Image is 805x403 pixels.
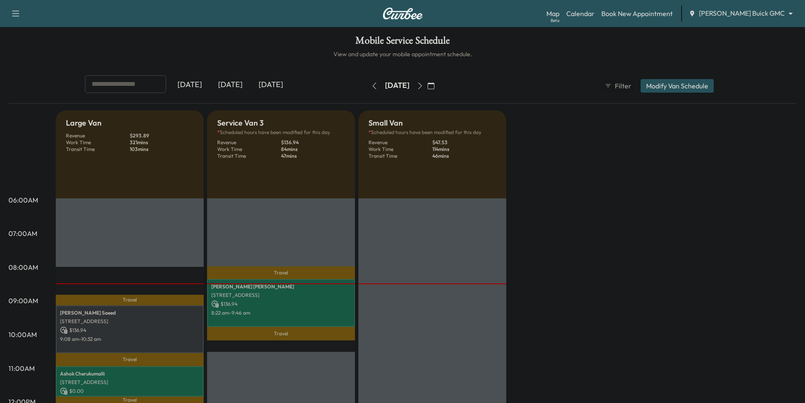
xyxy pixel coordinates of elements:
p: [PERSON_NAME] Saeed [60,310,199,316]
p: Work Time [66,139,130,146]
p: Travel [56,353,204,366]
p: Travel [207,266,355,279]
p: Transit Time [217,153,281,159]
p: $ 136.94 [281,139,345,146]
p: 08:00AM [8,262,38,272]
p: 11:00AM [8,363,35,373]
p: $ 47.53 [432,139,496,146]
p: 07:00AM [8,228,37,239]
p: $ 136.94 [211,300,351,308]
p: Work Time [217,146,281,153]
p: 103 mins [130,146,194,153]
a: Calendar [566,8,595,19]
p: 114 mins [432,146,496,153]
p: 8:22 am - 9:46 am [211,310,351,316]
img: Curbee Logo [382,8,423,19]
p: Scheduled hours have been modified for this day [368,129,496,136]
p: 9:08 am - 10:32 am [60,336,199,343]
button: Modify Van Schedule [641,79,714,93]
div: [DATE] [210,75,251,95]
h5: Small Van [368,117,403,129]
span: Filter [615,81,630,91]
p: 321 mins [130,139,194,146]
div: [DATE] [385,80,409,91]
div: [DATE] [251,75,291,95]
p: $ 0.00 [60,387,199,395]
p: Scheduled hours have been modified for this day [217,129,345,136]
p: Travel [56,397,204,403]
p: Transit Time [368,153,432,159]
div: Beta [551,17,559,24]
p: Work Time [368,146,432,153]
h1: Mobile Service Schedule [8,36,797,50]
p: 06:00AM [8,195,38,205]
p: 84 mins [281,146,345,153]
p: $ 136.94 [60,326,199,334]
div: [DATE] [169,75,210,95]
p: [PERSON_NAME] [PERSON_NAME] [211,283,351,290]
h5: Large Van [66,117,101,129]
p: [STREET_ADDRESS] [60,318,199,325]
button: Filter [601,79,634,93]
p: Revenue [217,139,281,146]
p: Travel [56,295,204,305]
h5: Service Van 3 [217,117,264,129]
p: 47 mins [281,153,345,159]
span: [PERSON_NAME] Buick GMC [699,8,785,18]
p: Travel [207,327,355,340]
p: 46 mins [432,153,496,159]
p: 10:00AM [8,329,37,340]
p: Ashok Cherukumalli [60,370,199,377]
p: 09:00AM [8,296,38,306]
p: $ 293.89 [130,132,194,139]
a: Book New Appointment [601,8,673,19]
p: Revenue [368,139,432,146]
p: [STREET_ADDRESS] [211,292,351,299]
h6: View and update your mobile appointment schedule. [8,50,797,58]
a: MapBeta [546,8,559,19]
p: Revenue [66,132,130,139]
p: [STREET_ADDRESS] [60,379,199,386]
p: Transit Time [66,146,130,153]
